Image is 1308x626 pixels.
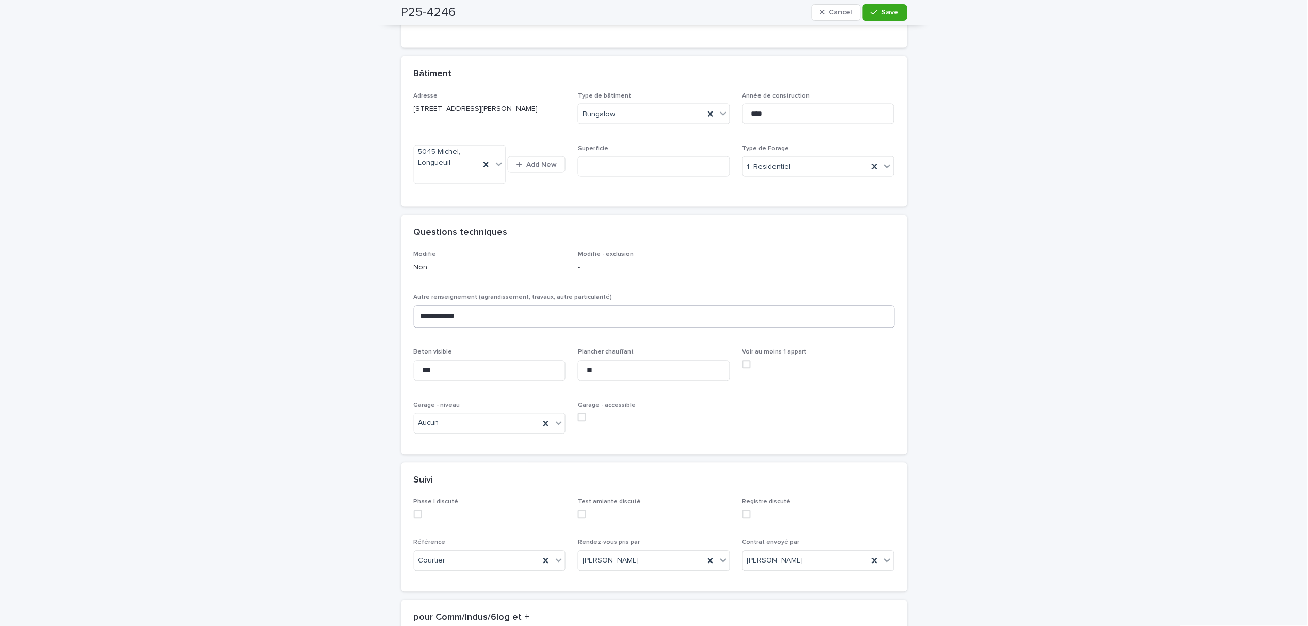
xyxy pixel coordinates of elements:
span: Modifie [414,252,437,258]
span: Superficie [578,146,608,152]
button: Save [863,4,907,21]
span: Plancher chauffant [578,349,634,356]
span: Garage - accessible [578,403,636,409]
h2: P25-4246 [401,5,456,20]
span: Type de bâtiment [578,93,631,99]
span: [PERSON_NAME] [583,556,639,567]
h2: pour Comm/Indus/6log et + [414,613,530,624]
button: Add New [508,156,566,173]
span: Add New [526,161,557,168]
span: Adresse [414,93,438,99]
h2: Bâtiment [414,69,452,80]
span: Année de construction [742,93,810,99]
span: Beton visible [414,349,453,356]
span: Registre discuté [742,499,791,505]
p: - [578,263,730,274]
span: Cancel [829,9,852,16]
span: Type de Forage [742,146,789,152]
h2: Suivi [414,475,433,487]
button: Cancel [812,4,861,21]
span: Modifie - exclusion [578,252,634,258]
span: Contrat envoyé par [742,540,800,546]
p: Non [414,263,566,274]
span: 1- Residentiel [747,162,791,172]
span: Référence [414,540,446,546]
span: 5045 Michel, Longueuil [418,147,476,168]
span: Voir au moins 1 appart [742,349,807,356]
span: Bungalow [583,109,615,120]
span: Courtier [418,556,446,567]
span: Phase I discuté [414,499,459,505]
span: [PERSON_NAME] [747,556,803,567]
h2: Questions techniques [414,228,508,239]
span: Autre renseignement (agrandissement, travaux, autre particularité) [414,295,612,301]
span: Save [882,9,899,16]
span: Aucun [418,418,439,429]
p: [STREET_ADDRESS][PERSON_NAME] [414,104,566,115]
span: Rendez-vous pris par [578,540,640,546]
span: Test amiante discuté [578,499,641,505]
span: Garage - niveau [414,403,460,409]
